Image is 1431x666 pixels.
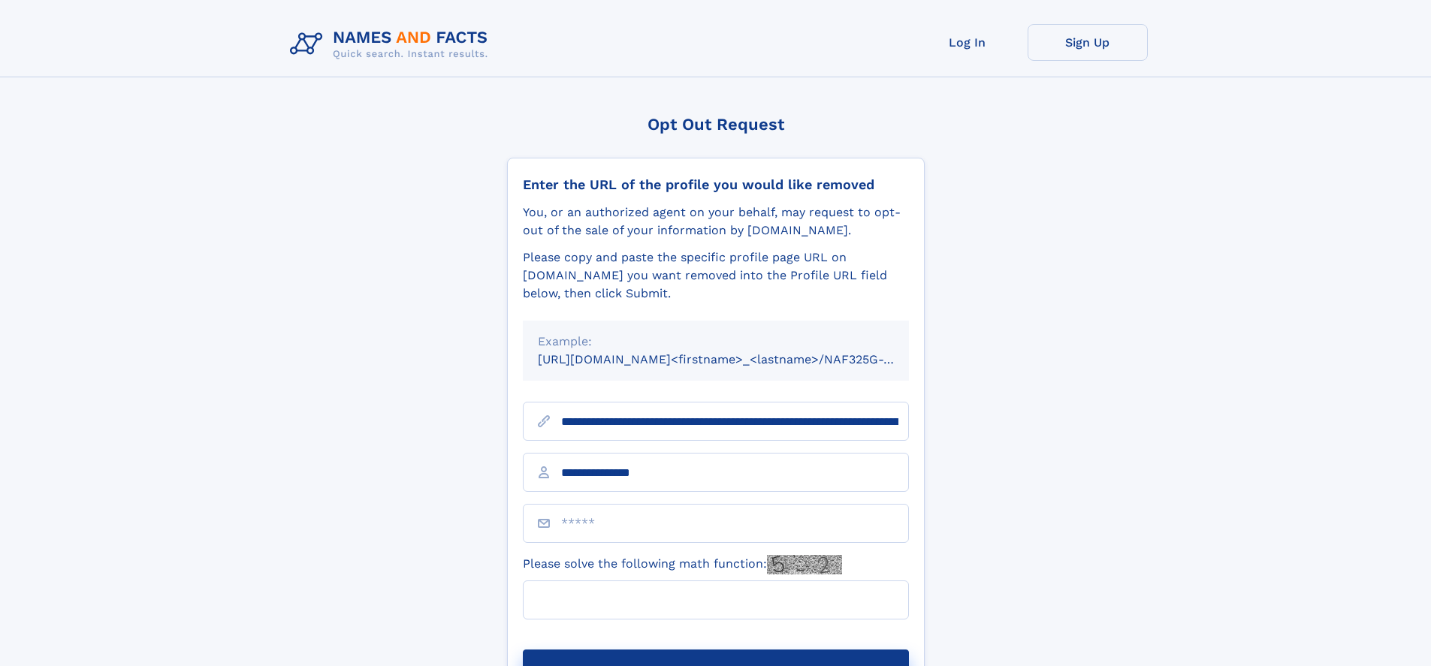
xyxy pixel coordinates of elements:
img: Logo Names and Facts [284,24,500,65]
a: Log In [907,24,1028,61]
div: Example: [538,333,894,351]
small: [URL][DOMAIN_NAME]<firstname>_<lastname>/NAF325G-xxxxxxxx [538,352,937,366]
div: Please copy and paste the specific profile page URL on [DOMAIN_NAME] you want removed into the Pr... [523,249,909,303]
a: Sign Up [1028,24,1148,61]
div: Opt Out Request [507,115,925,134]
div: You, or an authorized agent on your behalf, may request to opt-out of the sale of your informatio... [523,203,909,240]
div: Enter the URL of the profile you would like removed [523,176,909,193]
label: Please solve the following math function: [523,555,842,574]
